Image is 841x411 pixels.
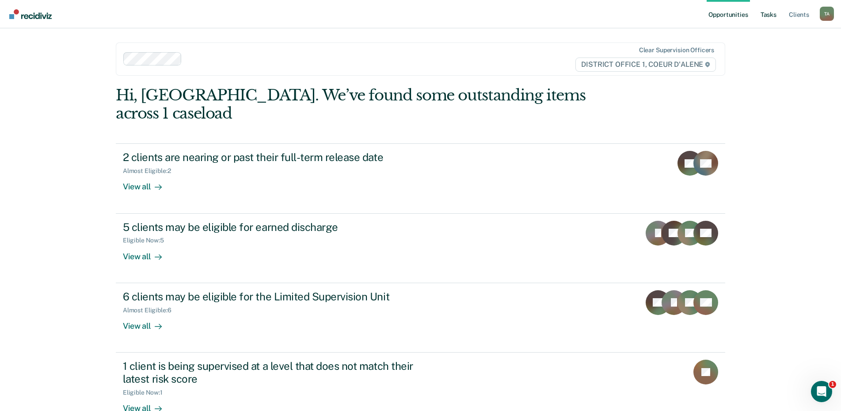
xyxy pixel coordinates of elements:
[116,283,725,353] a: 6 clients may be eligible for the Limited Supervision UnitAlmost Eligible:6View all
[123,175,172,192] div: View all
[123,167,178,175] div: Almost Eligible : 2
[123,237,171,244] div: Eligible Now : 5
[9,9,52,19] img: Recidiviz
[116,143,725,213] a: 2 clients are nearing or past their full-term release dateAlmost Eligible:2View all
[116,214,725,283] a: 5 clients may be eligible for earned dischargeEligible Now:5View all
[123,151,433,164] div: 2 clients are nearing or past their full-term release date
[820,7,834,21] button: Profile dropdown button
[123,360,433,385] div: 1 client is being supervised at a level that does not match their latest risk score
[811,381,832,402] iframe: Intercom live chat
[123,314,172,331] div: View all
[829,381,836,388] span: 1
[123,307,179,314] div: Almost Eligible : 6
[123,290,433,303] div: 6 clients may be eligible for the Limited Supervision Unit
[639,46,714,54] div: Clear supervision officers
[123,221,433,234] div: 5 clients may be eligible for earned discharge
[575,58,716,72] span: DISTRICT OFFICE 1, COEUR D'ALENE
[123,244,172,261] div: View all
[820,7,834,21] div: T A
[123,389,170,396] div: Eligible Now : 1
[116,86,603,123] div: Hi, [GEOGRAPHIC_DATA]. We’ve found some outstanding items across 1 caseload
